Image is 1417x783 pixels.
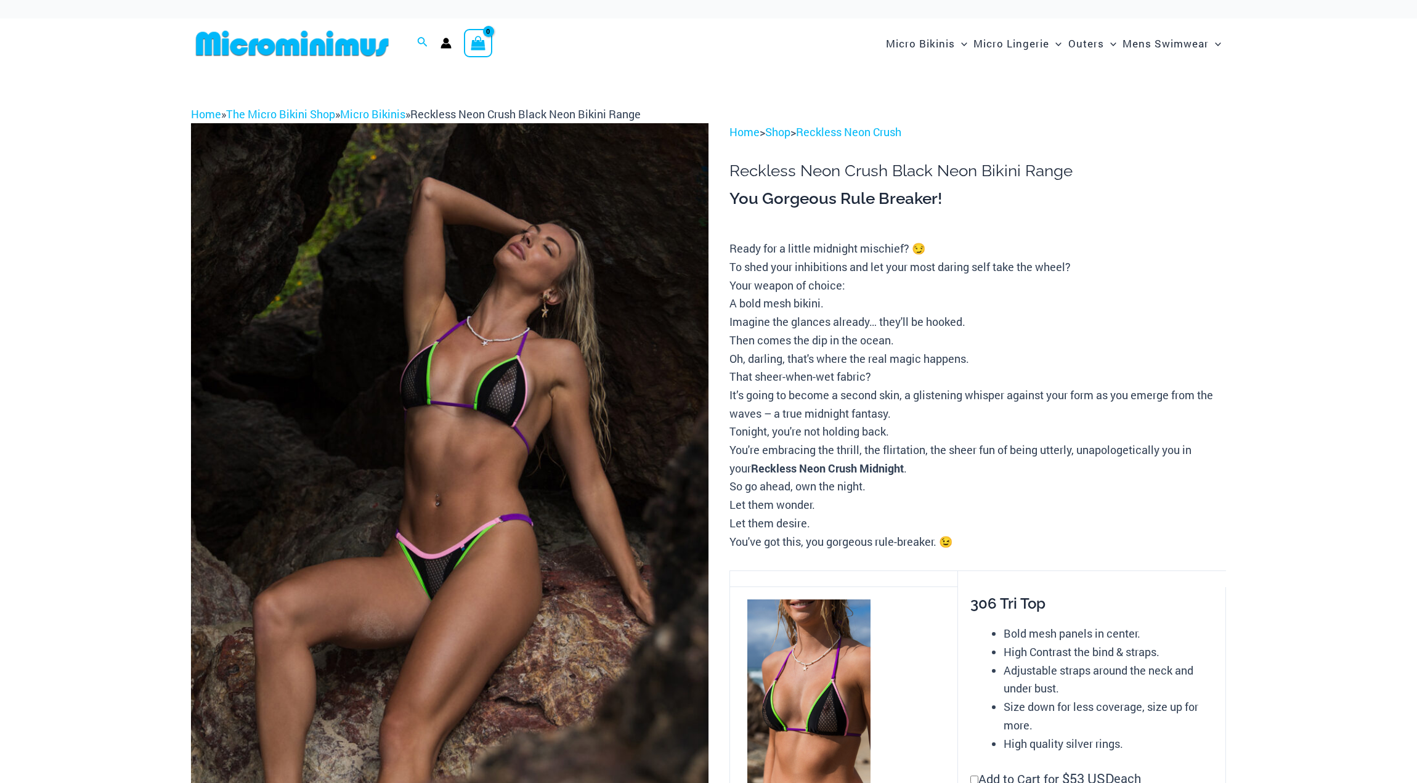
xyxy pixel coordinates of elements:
span: » » » [191,107,641,121]
span: Micro Lingerie [973,28,1049,59]
p: > > [729,123,1226,142]
b: Reckless Neon Crush Midnight [751,461,904,476]
a: Shop [765,124,790,139]
li: High quality silver rings. [1004,735,1214,753]
li: High Contrast the bind & straps. [1004,643,1214,662]
li: Size down for less coverage, size up for more. [1004,698,1214,734]
h1: Reckless Neon Crush Black Neon Bikini Range [729,161,1226,181]
h3: You Gorgeous Rule Breaker! [729,189,1226,209]
span: Outers [1068,28,1104,59]
span: Menu Toggle [955,28,967,59]
img: MM SHOP LOGO FLAT [191,30,394,57]
a: Home [729,124,760,139]
span: 306 Tri Top [970,594,1045,612]
nav: Site Navigation [881,23,1226,64]
a: The Micro Bikini Shop [226,107,335,121]
span: Menu Toggle [1104,28,1116,59]
a: Mens SwimwearMenu ToggleMenu Toggle [1119,25,1224,62]
span: Reckless Neon Crush Black Neon Bikini Range [410,107,641,121]
a: View Shopping Cart, empty [464,29,492,57]
li: Adjustable straps around the neck and under bust. [1004,662,1214,698]
a: Micro BikinisMenu ToggleMenu Toggle [883,25,970,62]
a: Home [191,107,221,121]
span: Menu Toggle [1049,28,1062,59]
a: Micro Bikinis [340,107,405,121]
a: Micro LingerieMenu ToggleMenu Toggle [970,25,1065,62]
p: Ready for a little midnight mischief? 😏 To shed your inhibitions and let your most daring self ta... [729,240,1226,551]
span: Menu Toggle [1209,28,1221,59]
span: Mens Swimwear [1123,28,1209,59]
a: OutersMenu ToggleMenu Toggle [1065,25,1119,62]
a: Reckless Neon Crush [796,124,901,139]
a: Account icon link [441,38,452,49]
a: Search icon link [417,35,428,51]
li: Bold mesh panels in center. [1004,625,1214,643]
span: Micro Bikinis [886,28,955,59]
